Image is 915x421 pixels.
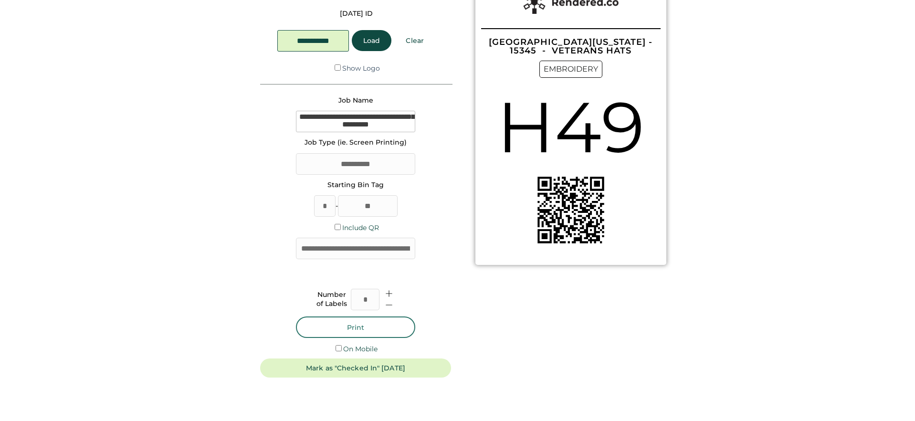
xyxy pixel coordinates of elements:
[481,38,661,55] div: [GEOGRAPHIC_DATA][US_STATE] - 15345 - VETERANS HATS
[260,358,451,378] button: Mark as "Checked In" [DATE]
[296,316,415,338] button: Print
[340,9,373,19] div: [DATE] ID
[343,345,378,353] label: On Mobile
[338,96,373,105] div: Job Name
[327,180,384,190] div: Starting Bin Tag
[539,61,602,78] div: EMBROIDERY
[352,30,391,51] button: Load
[394,30,435,51] button: Clear
[316,290,347,309] div: Number of Labels
[342,64,380,73] label: Show Logo
[305,138,407,147] div: Job Type (ie. Screen Printing)
[497,78,645,177] div: H49
[342,223,379,232] label: Include QR
[336,201,338,211] div: -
